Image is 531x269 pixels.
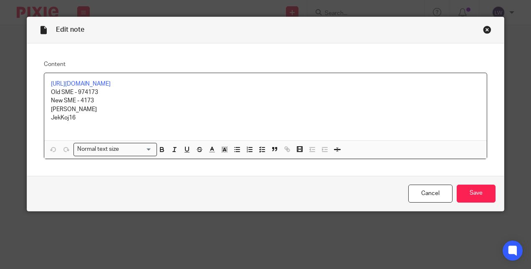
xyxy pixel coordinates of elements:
[408,185,453,203] a: Cancel
[51,96,480,105] p: New SME - 4173
[457,185,496,203] input: Save
[122,145,152,154] input: Search for option
[56,26,84,33] span: Edit note
[51,88,480,96] p: Old SME - 974173
[51,81,111,87] a: [URL][DOMAIN_NAME]
[73,143,157,156] div: Search for option
[51,105,480,114] p: [PERSON_NAME]
[51,114,480,122] p: JekKoj16
[76,145,121,154] span: Normal text size
[483,25,491,34] div: Close this dialog window
[44,60,488,69] label: Content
